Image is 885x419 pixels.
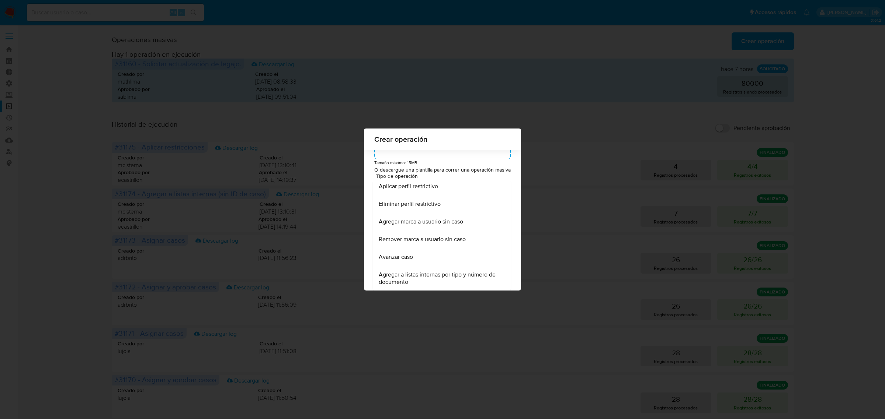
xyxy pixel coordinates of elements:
span: Aplicar perfil restrictivo [379,183,438,190]
span: Crear operación [374,135,511,143]
small: Tamaño máximo: 15MB [374,159,417,166]
p: O descargue una plantilla para correr una operación masiva [374,166,511,174]
span: Agregar a listas internas por tipo y número de documento [379,271,500,286]
span: Agregar marca a usuario sin caso [379,218,463,226]
span: Avanzar caso [379,254,413,261]
span: Eliminar perfil restrictivo [379,201,441,208]
span: Remover marca a usuario sin caso [379,236,466,243]
span: Tipo de operación [376,173,513,179]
